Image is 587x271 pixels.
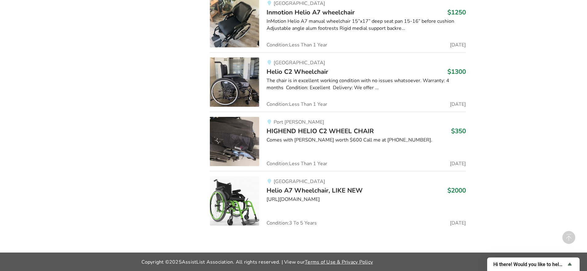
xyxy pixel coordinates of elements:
h3: $2000 [447,186,466,194]
img: mobility-helio a7 wheelchair, like new [210,176,259,225]
span: Condition: Less Than 1 Year [267,42,327,47]
span: Port [PERSON_NAME] [274,119,324,126]
img: mobility-highend helio c2 wheel chair [210,117,259,166]
span: [DATE] [450,42,466,47]
span: [DATE] [450,102,466,107]
img: mobility-helio c2 wheelchair [210,58,259,107]
a: mobility-helio a7 wheelchair, like new[GEOGRAPHIC_DATA]Helio A7 Wheelchair, LIKE NEW$2000[URL][DO... [210,171,466,225]
span: HIGHEND HELIO C2 WHEEL CHAIR [267,127,374,135]
span: Condition: Less Than 1 Year [267,161,327,166]
a: mobility-helio c2 wheelchair [GEOGRAPHIC_DATA]Helio C2 Wheelchair$1300The chair is in excellent w... [210,52,466,112]
a: mobility-highend helio c2 wheel chairPort [PERSON_NAME]HIGHEND HELIO C2 WHEEL CHAIR$350Comes with... [210,112,466,171]
span: Hi there! Would you like to help us improve AssistList? [493,261,566,267]
a: Terms of Use & Privacy Policy [305,259,373,265]
div: Comes with [PERSON_NAME] worth $600 Call me at [PHONE_NUMBER]. [267,137,466,144]
span: [DATE] [450,221,466,225]
span: Helio A7 Wheelchair, LIKE NEW [267,186,363,195]
h3: $350 [451,127,466,135]
span: Helio C2 Wheelchair [267,67,328,76]
span: [GEOGRAPHIC_DATA] [274,178,325,185]
h3: $1300 [447,68,466,76]
div: The chair is in excellent working condition with no issues whatsoever. Warranty: 4 months Conditi... [267,77,466,91]
div: InMotion Helio A7 manual wheelchair 15”x17” deep seat pan 15-16” before cushion Adjustable angle ... [267,18,466,32]
div: [URL][DOMAIN_NAME] [267,196,466,203]
span: Inmotion Helio A7 wheelchair [267,8,355,17]
span: Condition: Less Than 1 Year [267,102,327,107]
h3: $1250 [447,8,466,16]
span: [GEOGRAPHIC_DATA] [274,59,325,66]
button: Show survey - Hi there! Would you like to help us improve AssistList? [493,261,573,268]
span: Condition: 3 To 5 Years [267,221,317,225]
span: [DATE] [450,161,466,166]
